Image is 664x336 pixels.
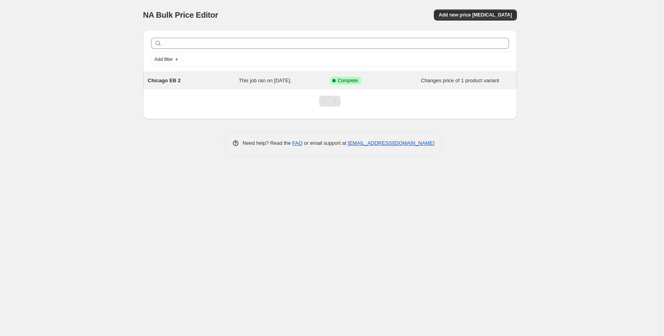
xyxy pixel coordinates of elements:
[243,140,293,146] span: Need help? Read the
[348,140,434,146] a: [EMAIL_ADDRESS][DOMAIN_NAME]
[319,96,341,107] nav: Pagination
[292,140,302,146] a: FAQ
[434,9,516,20] button: Add new price [MEDICAL_DATA]
[421,78,499,83] span: Changes price of 1 product variant
[155,56,173,63] span: Add filter
[148,78,181,83] span: Chicago EB 2
[439,12,512,18] span: Add new price [MEDICAL_DATA]
[239,78,291,83] span: This job ran on [DATE].
[151,55,183,64] button: Add filter
[143,11,218,19] span: NA Bulk Price Editor
[302,140,348,146] span: or email support at
[338,78,358,84] span: Complete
